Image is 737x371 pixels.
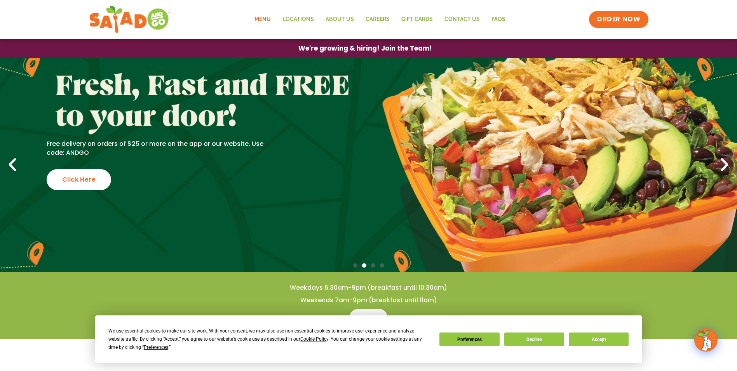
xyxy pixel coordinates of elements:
a: Contact Us [439,10,486,28]
span: We're growing & hiring! Join the Team! [298,45,432,52]
a: ORDER NOW [589,11,648,28]
div: Cookie Consent Prompt [95,315,642,363]
a: Locations [277,10,320,28]
nav: Menu [249,10,511,28]
a: Careers [360,10,396,28]
div: We use essential cookies to make our site work. With your consent, we may also use non-essential ... [108,327,430,352]
img: wpChatIcon [695,329,717,351]
a: FAQs [486,10,511,28]
div: Next slide [716,156,733,173]
span: Go to slide 3 [371,263,375,268]
a: About Us [320,10,360,28]
div: Previous slide [4,156,21,173]
span: Go to slide 1 [353,263,357,268]
h4: Weekends 7am-9pm (breakfast until 11am) [16,296,721,304]
div: Click Here [47,169,111,190]
span: ORDER NOW [597,15,640,24]
span: Go to slide 2 [362,263,366,268]
h4: Weekdays 6:30am-9pm (breakfast until 10:30am) [16,283,721,292]
span: Menu [359,313,378,323]
button: Preferences [439,332,499,346]
a: We're growing & hiring! Join the Team! [287,39,444,58]
span: Go to slide 4 [380,263,384,268]
button: Accept [569,332,629,346]
p: Free delivery on orders of $25 or more on the app or our website. Use code: ANDGO [47,140,274,157]
span: Cookie Policy [300,336,328,342]
img: new-SAG-logo-768×292 [89,4,171,35]
a: GIFT CARDS [396,10,439,28]
a: Menu [349,309,388,327]
span: Preferences [144,345,168,350]
a: Menu [249,10,277,28]
button: Decline [504,332,564,346]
